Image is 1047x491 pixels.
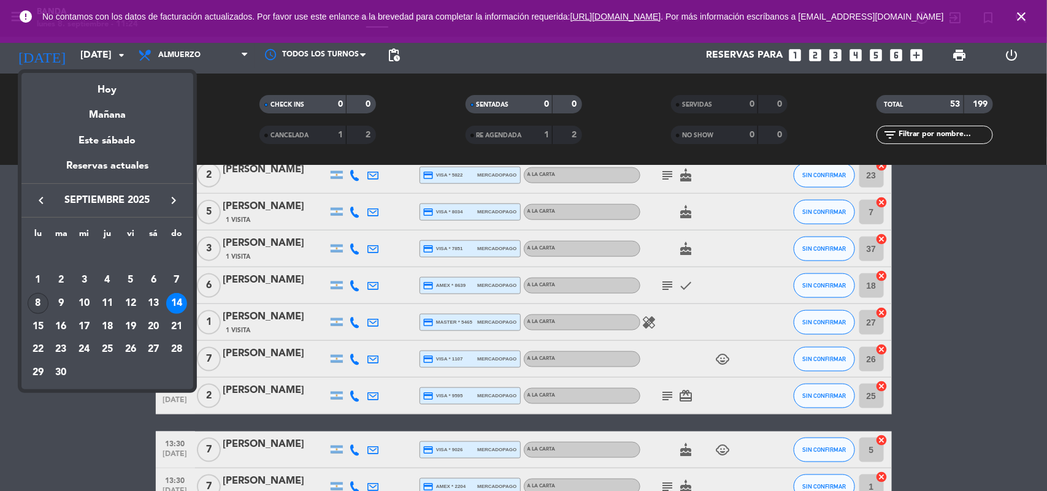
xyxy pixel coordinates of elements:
[28,362,48,383] div: 29
[166,293,187,314] div: 14
[120,339,141,360] div: 26
[28,316,48,337] div: 15
[166,339,187,360] div: 28
[96,338,119,362] td: 25 de septiembre de 2025
[96,315,119,338] td: 18 de septiembre de 2025
[96,292,119,315] td: 11 de septiembre de 2025
[142,227,166,246] th: sábado
[96,227,119,246] th: jueves
[74,293,94,314] div: 10
[26,338,50,362] td: 22 de septiembre de 2025
[72,315,96,338] td: 17 de septiembre de 2025
[50,361,73,384] td: 30 de septiembre de 2025
[142,338,166,362] td: 27 de septiembre de 2025
[97,270,118,291] div: 4
[50,268,73,292] td: 2 de septiembre de 2025
[165,292,188,315] td: 14 de septiembre de 2025
[97,293,118,314] div: 11
[165,268,188,292] td: 7 de septiembre de 2025
[119,338,142,362] td: 26 de septiembre de 2025
[51,270,72,291] div: 2
[143,293,164,314] div: 13
[21,158,193,183] div: Reservas actuales
[51,293,72,314] div: 9
[166,193,181,208] i: keyboard_arrow_right
[119,227,142,246] th: viernes
[28,270,48,291] div: 1
[26,227,50,246] th: lunes
[142,315,166,338] td: 20 de septiembre de 2025
[166,316,187,337] div: 21
[143,270,164,291] div: 6
[165,227,188,246] th: domingo
[26,268,50,292] td: 1 de septiembre de 2025
[142,292,166,315] td: 13 de septiembre de 2025
[72,338,96,362] td: 24 de septiembre de 2025
[21,124,193,158] div: Este sábado
[72,292,96,315] td: 10 de septiembre de 2025
[142,268,166,292] td: 6 de septiembre de 2025
[165,338,188,362] td: 28 de septiembre de 2025
[120,270,141,291] div: 5
[97,339,118,360] div: 25
[74,339,94,360] div: 24
[97,316,118,337] div: 18
[72,268,96,292] td: 3 de septiembre de 2025
[74,316,94,337] div: 17
[166,270,187,291] div: 7
[119,315,142,338] td: 19 de septiembre de 2025
[51,362,72,383] div: 30
[26,292,50,315] td: 8 de septiembre de 2025
[52,192,163,208] span: septiembre 2025
[119,268,142,292] td: 5 de septiembre de 2025
[72,227,96,246] th: miércoles
[30,192,52,208] button: keyboard_arrow_left
[51,316,72,337] div: 16
[50,338,73,362] td: 23 de septiembre de 2025
[50,227,73,246] th: martes
[26,315,50,338] td: 15 de septiembre de 2025
[28,339,48,360] div: 22
[50,315,73,338] td: 16 de septiembre de 2025
[74,270,94,291] div: 3
[26,361,50,384] td: 29 de septiembre de 2025
[143,316,164,337] div: 20
[21,98,193,123] div: Mañana
[21,73,193,98] div: Hoy
[143,339,164,360] div: 27
[34,193,48,208] i: keyboard_arrow_left
[26,246,188,269] td: SEP.
[50,292,73,315] td: 9 de septiembre de 2025
[119,292,142,315] td: 12 de septiembre de 2025
[165,315,188,338] td: 21 de septiembre de 2025
[163,192,185,208] button: keyboard_arrow_right
[120,316,141,337] div: 19
[51,339,72,360] div: 23
[28,293,48,314] div: 8
[96,268,119,292] td: 4 de septiembre de 2025
[120,293,141,314] div: 12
